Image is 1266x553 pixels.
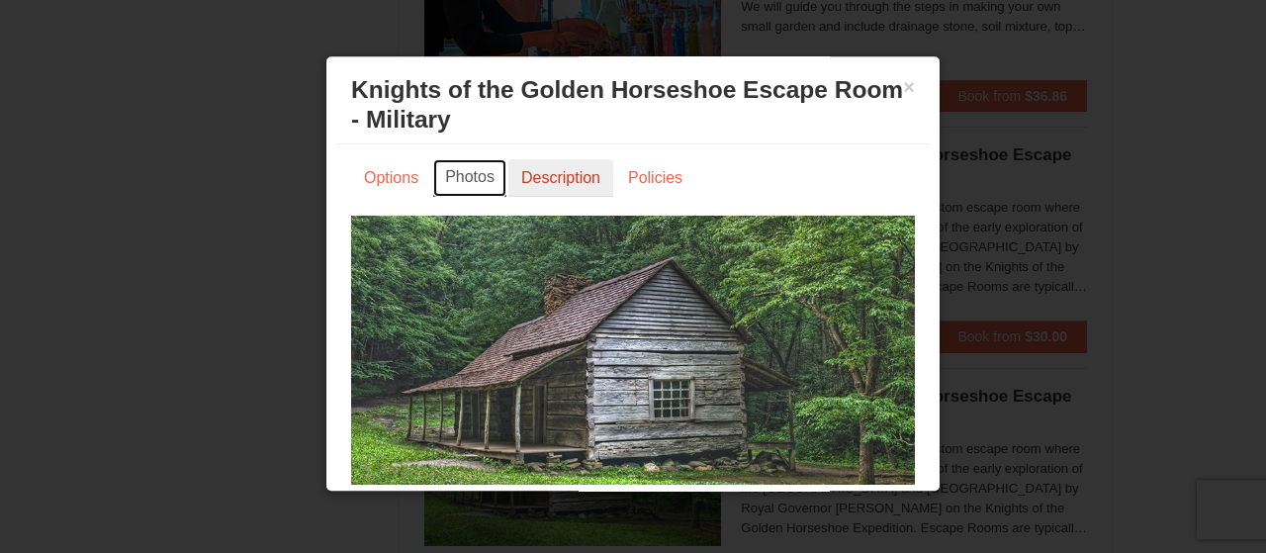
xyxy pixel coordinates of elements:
a: Policies [615,159,695,197]
a: Description [508,159,613,197]
button: × [903,77,915,97]
img: 6619913-501-6e8caf1d.jpg [351,216,915,524]
a: Photos [433,159,506,197]
h3: Knights of the Golden Horseshoe Escape Room - Military [351,75,915,135]
a: Options [351,159,431,197]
